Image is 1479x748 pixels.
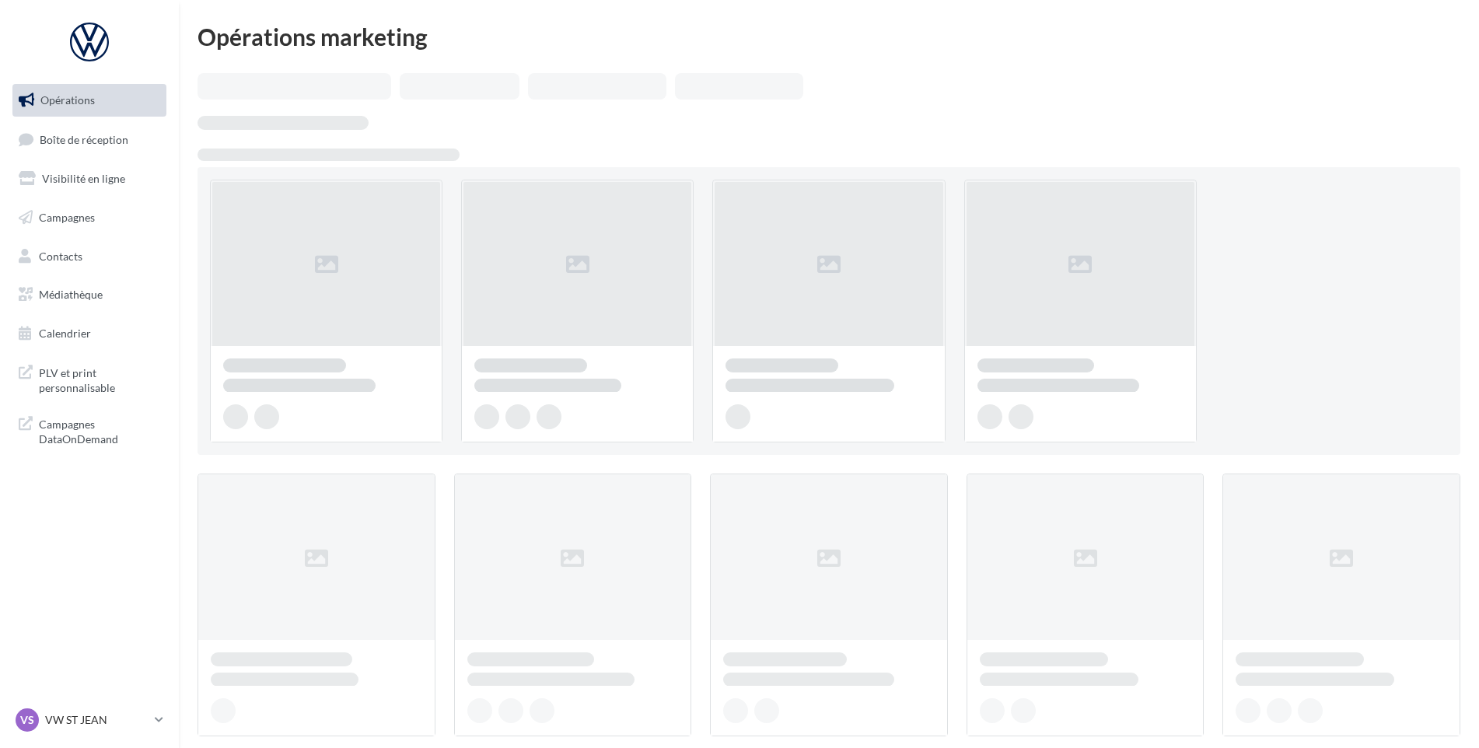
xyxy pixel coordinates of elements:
[9,356,170,402] a: PLV et print personnalisable
[39,288,103,301] span: Médiathèque
[12,705,166,735] a: VS VW ST JEAN
[9,201,170,234] a: Campagnes
[40,93,95,107] span: Opérations
[20,712,34,728] span: VS
[9,317,170,350] a: Calendrier
[198,25,1460,48] div: Opérations marketing
[9,407,170,453] a: Campagnes DataOnDemand
[9,123,170,156] a: Boîte de réception
[9,278,170,311] a: Médiathèque
[9,84,170,117] a: Opérations
[39,249,82,262] span: Contacts
[42,172,125,185] span: Visibilité en ligne
[9,163,170,195] a: Visibilité en ligne
[39,211,95,224] span: Campagnes
[9,240,170,273] a: Contacts
[45,712,149,728] p: VW ST JEAN
[39,327,91,340] span: Calendrier
[40,132,128,145] span: Boîte de réception
[39,362,160,396] span: PLV et print personnalisable
[39,414,160,447] span: Campagnes DataOnDemand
